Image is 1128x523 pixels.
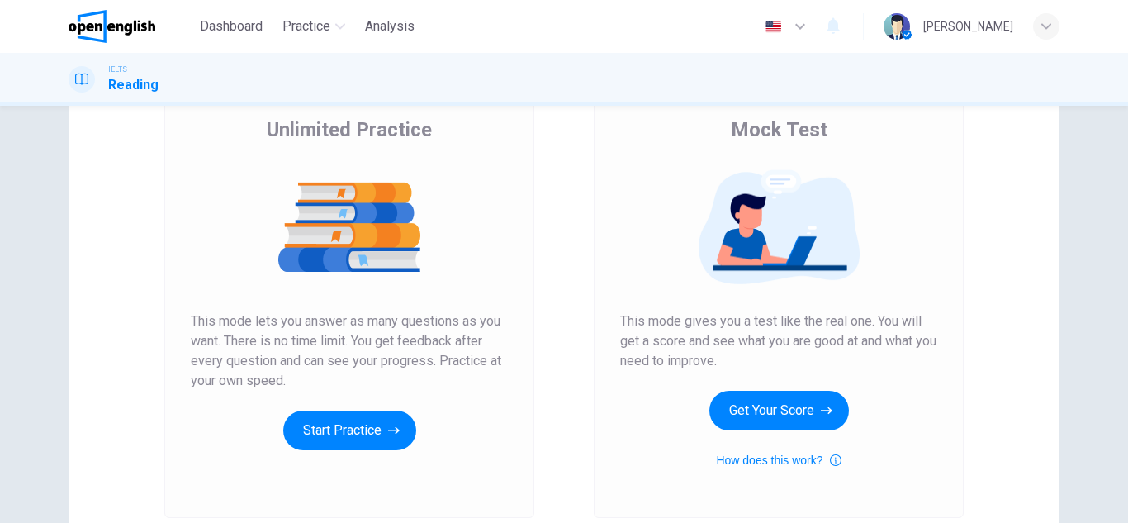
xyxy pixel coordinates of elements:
[884,13,910,40] img: Profile picture
[358,12,421,41] button: Analysis
[200,17,263,36] span: Dashboard
[763,21,784,33] img: en
[267,116,432,143] span: Unlimited Practice
[620,311,937,371] span: This mode gives you a test like the real one. You will get a score and see what you are good at a...
[191,311,508,391] span: This mode lets you answer as many questions as you want. There is no time limit. You get feedback...
[276,12,352,41] button: Practice
[69,10,155,43] img: OpenEnglish logo
[193,12,269,41] button: Dashboard
[923,17,1013,36] div: [PERSON_NAME]
[282,17,330,36] span: Practice
[709,391,849,430] button: Get Your Score
[108,64,127,75] span: IELTS
[716,450,841,470] button: How does this work?
[69,10,193,43] a: OpenEnglish logo
[108,75,159,95] h1: Reading
[731,116,827,143] span: Mock Test
[365,17,415,36] span: Analysis
[283,411,416,450] button: Start Practice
